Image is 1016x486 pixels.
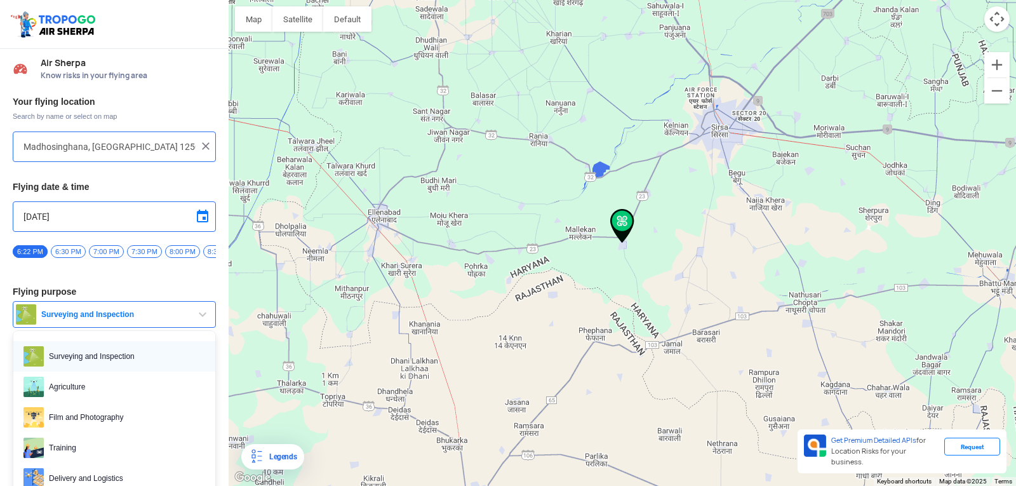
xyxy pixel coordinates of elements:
[23,139,196,154] input: Search your flying location
[984,52,1010,78] button: Zoom in
[944,438,1000,456] div: Request
[89,245,124,258] span: 7:00 PM
[127,245,162,258] span: 7:30 PM
[13,182,216,191] h3: Flying date & time
[13,97,216,106] h3: Your flying location
[826,435,944,468] div: for Location Risks for your business.
[13,287,216,296] h3: Flying purpose
[13,61,28,76] img: Risk Scores
[10,10,100,39] img: ic_tgdronemaps.svg
[23,438,44,458] img: training.png
[203,245,238,258] span: 8:30 PM
[44,346,205,367] span: Surveying and Inspection
[994,478,1012,485] a: Terms
[51,245,86,258] span: 6:30 PM
[984,78,1010,104] button: Zoom out
[199,140,212,152] img: ic_close.png
[41,71,216,81] span: Know risks in your flying area
[44,407,205,428] span: Film and Photography
[41,58,216,68] span: Air Sherpa
[272,6,323,32] button: Show satellite imagery
[939,478,987,485] span: Map data ©2025
[232,469,274,486] img: Google
[877,477,932,486] button: Keyboard shortcuts
[235,6,272,32] button: Show street map
[36,309,195,320] span: Surveying and Inspection
[165,245,200,258] span: 8:00 PM
[44,377,205,397] span: Agriculture
[16,304,36,325] img: survey.png
[13,245,48,258] span: 6:22 PM
[23,209,205,224] input: Select Date
[249,449,264,464] img: Legends
[831,436,916,445] span: Get Premium Detailed APIs
[13,301,216,328] button: Surveying and Inspection
[264,449,297,464] div: Legends
[23,407,44,428] img: film.png
[23,377,44,397] img: agri.png
[804,435,826,457] img: Premium APIs
[984,6,1010,32] button: Map camera controls
[232,469,274,486] a: Open this area in Google Maps (opens a new window)
[13,111,216,121] span: Search by name or select on map
[44,438,205,458] span: Training
[23,346,44,367] img: survey.png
